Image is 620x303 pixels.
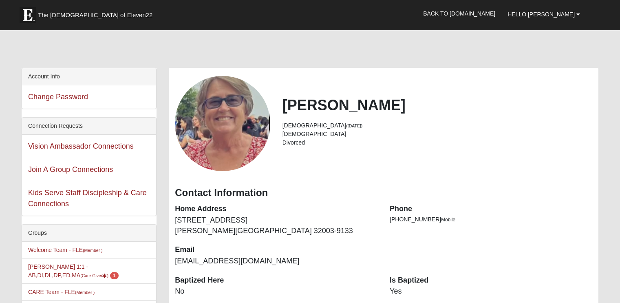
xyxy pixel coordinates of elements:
div: Account Info [22,68,156,85]
dd: Yes [390,286,592,297]
a: Change Password [28,93,88,101]
dd: [STREET_ADDRESS] [PERSON_NAME][GEOGRAPHIC_DATA] 32003-9133 [175,215,377,236]
h2: [PERSON_NAME] [282,96,592,114]
span: Hello [PERSON_NAME] [507,11,575,18]
a: Welcome Team - FLE(Member ) [28,247,103,253]
dt: Is Baptized [390,275,592,286]
a: Hello [PERSON_NAME] [501,4,586,25]
dt: Email [175,245,377,255]
a: CARE Team - FLE(Member ) [28,289,95,295]
a: Back to [DOMAIN_NAME] [417,3,501,24]
dt: Home Address [175,204,377,214]
h3: Contact Information [175,187,592,199]
a: View Fullsize Photo [175,76,270,171]
a: Kids Serve Staff Discipleship & Care Connections [28,189,147,208]
a: Vision Ambassador Connections [28,142,134,150]
dd: No [175,286,377,297]
li: [DEMOGRAPHIC_DATA] [282,130,592,138]
img: Eleven22 logo [20,7,36,23]
dd: [EMAIL_ADDRESS][DOMAIN_NAME] [175,256,377,267]
small: (Member ) [83,248,102,253]
small: (Member ) [75,290,95,295]
span: The [DEMOGRAPHIC_DATA] of Eleven22 [38,11,152,19]
li: [PHONE_NUMBER] [390,215,592,224]
li: [DEMOGRAPHIC_DATA] [282,121,592,130]
a: [PERSON_NAME] 1:1 - AB,DI,DL,DP,ED,MA(Care Giver) 1 [28,263,118,278]
a: The [DEMOGRAPHIC_DATA] of Eleven22 [15,3,179,23]
span: Mobile [441,217,455,223]
li: Divorced [282,138,592,147]
dt: Baptized Here [175,275,377,286]
div: Groups [22,225,156,242]
dt: Phone [390,204,592,214]
a: Join A Group Connections [28,165,113,174]
span: number of pending members [110,272,119,279]
small: ([DATE]) [346,123,362,128]
small: (Care Giver ) [80,273,108,278]
div: Connection Requests [22,118,156,135]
